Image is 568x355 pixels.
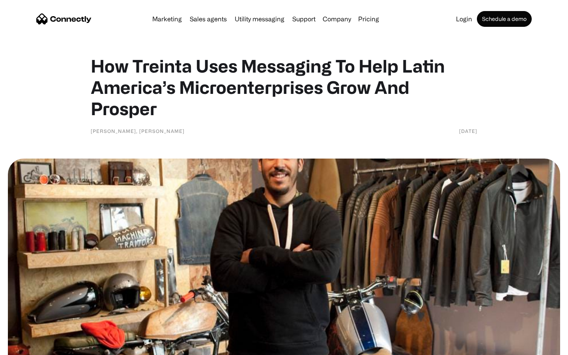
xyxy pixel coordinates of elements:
div: [PERSON_NAME], [PERSON_NAME] [91,127,185,135]
a: Support [289,16,319,22]
div: Company [323,13,351,24]
h1: How Treinta Uses Messaging To Help Latin America’s Microenterprises Grow And Prosper [91,55,477,119]
a: home [36,13,92,25]
a: Login [453,16,475,22]
a: Schedule a demo [477,11,532,27]
a: Sales agents [187,16,230,22]
aside: Language selected: English [8,341,47,352]
div: [DATE] [459,127,477,135]
a: Marketing [149,16,185,22]
ul: Language list [16,341,47,352]
div: Company [320,13,353,24]
a: Pricing [355,16,382,22]
a: Utility messaging [232,16,288,22]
